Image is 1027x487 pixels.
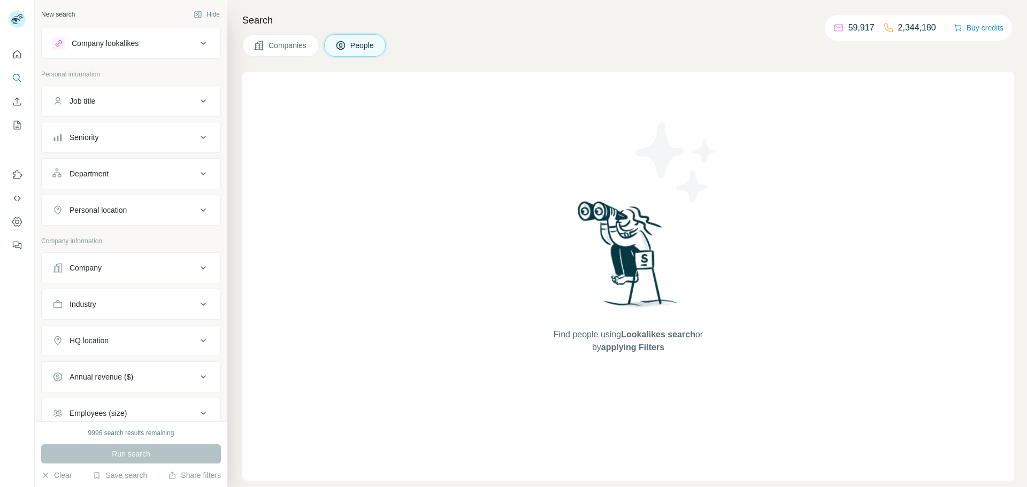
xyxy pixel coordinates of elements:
[9,189,26,208] button: Use Surfe API
[9,92,26,111] button: Enrich CSV
[42,255,220,281] button: Company
[93,470,147,481] button: Save search
[954,20,1003,35] button: Buy credits
[70,299,96,310] div: Industry
[350,40,375,51] span: People
[70,262,102,273] div: Company
[269,40,308,51] span: Companies
[41,470,72,481] button: Clear
[542,328,714,354] span: Find people using or by
[168,470,221,481] button: Share filters
[42,88,220,114] button: Job title
[41,69,221,79] p: Personal information
[42,400,220,426] button: Employees (size)
[573,198,684,318] img: Surfe Illustration - Woman searching with binoculars
[898,21,936,34] p: 2,344,180
[9,68,26,88] button: Search
[70,205,127,215] div: Personal location
[70,372,133,382] div: Annual revenue ($)
[9,45,26,64] button: Quick start
[848,21,875,34] p: 59,917
[9,236,26,255] button: Feedback
[621,330,695,339] span: Lookalikes search
[88,428,174,438] div: 9996 search results remaining
[70,132,98,143] div: Seniority
[186,6,227,22] button: Hide
[9,115,26,135] button: My lists
[42,30,220,56] button: Company lookalikes
[72,38,139,49] div: Company lookalikes
[41,236,221,246] p: Company information
[629,114,725,211] img: Surfe Illustration - Stars
[70,168,109,179] div: Department
[70,96,95,106] div: Job title
[601,343,664,352] span: applying Filters
[9,212,26,231] button: Dashboard
[42,197,220,223] button: Personal location
[41,10,75,19] div: New search
[42,161,220,187] button: Department
[42,328,220,353] button: HQ location
[42,364,220,390] button: Annual revenue ($)
[42,125,220,150] button: Seniority
[42,291,220,317] button: Industry
[9,165,26,184] button: Use Surfe on LinkedIn
[242,13,1014,28] h4: Search
[70,408,127,419] div: Employees (size)
[70,335,109,346] div: HQ location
